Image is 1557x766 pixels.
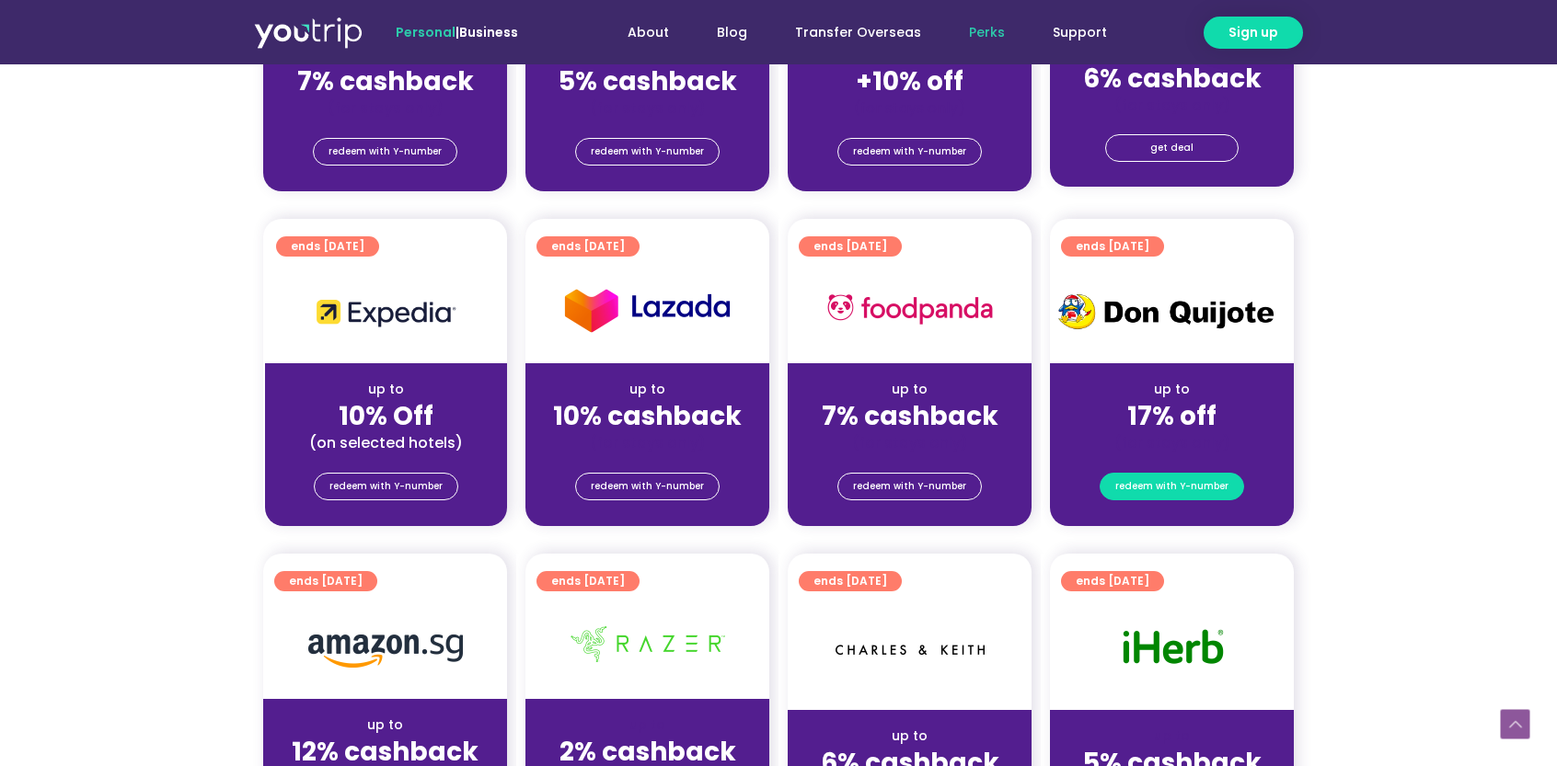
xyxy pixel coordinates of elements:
[802,433,1017,452] div: (for stays only)
[591,139,704,165] span: redeem with Y-number
[1065,96,1279,115] div: (for stays only)
[1127,398,1217,434] strong: 17% off
[1100,473,1244,500] a: redeem with Y-number
[339,398,433,434] strong: 10% Off
[837,473,982,500] a: redeem with Y-number
[540,715,755,735] div: up to
[540,98,755,118] div: (for stays only)
[396,23,456,41] span: Personal
[280,433,492,452] div: (on selected hotels)
[853,139,966,165] span: redeem with Y-number
[291,236,364,257] span: ends [DATE]
[536,571,640,591] a: ends [DATE]
[771,16,945,50] a: Transfer Overseas
[575,138,720,166] a: redeem with Y-number
[813,236,887,257] span: ends [DATE]
[313,138,457,166] a: redeem with Y-number
[591,474,704,499] span: redeem with Y-number
[1076,236,1149,257] span: ends [DATE]
[568,16,1131,50] nav: Menu
[799,236,902,257] a: ends [DATE]
[551,236,625,257] span: ends [DATE]
[278,98,492,118] div: (for stays only)
[1065,433,1279,452] div: (for stays only)
[1076,571,1149,591] span: ends [DATE]
[553,398,742,434] strong: 10% cashback
[274,571,377,591] a: ends [DATE]
[1105,134,1239,162] a: get deal
[329,139,442,165] span: redeem with Y-number
[813,571,887,591] span: ends [DATE]
[1115,474,1228,499] span: redeem with Y-number
[289,571,363,591] span: ends [DATE]
[945,16,1029,50] a: Perks
[540,380,755,399] div: up to
[575,473,720,500] a: redeem with Y-number
[853,474,966,499] span: redeem with Y-number
[1065,380,1279,399] div: up to
[1065,726,1279,746] div: up to
[1150,135,1194,161] span: get deal
[329,474,443,499] span: redeem with Y-number
[551,571,625,591] span: ends [DATE]
[799,571,902,591] a: ends [DATE]
[536,236,640,257] a: ends [DATE]
[297,63,474,99] strong: 7% cashback
[280,380,492,399] div: up to
[802,726,1017,746] div: up to
[856,63,963,99] strong: +10% off
[1029,16,1131,50] a: Support
[802,380,1017,399] div: up to
[559,63,737,99] strong: 5% cashback
[278,715,492,735] div: up to
[1083,61,1262,97] strong: 6% cashback
[396,23,518,41] span: |
[314,473,458,500] a: redeem with Y-number
[1204,17,1303,49] a: Sign up
[276,236,379,257] a: ends [DATE]
[693,16,771,50] a: Blog
[540,433,755,452] div: (for stays only)
[1228,23,1278,42] span: Sign up
[837,138,982,166] a: redeem with Y-number
[822,398,998,434] strong: 7% cashback
[1061,236,1164,257] a: ends [DATE]
[459,23,518,41] a: Business
[1061,571,1164,591] a: ends [DATE]
[802,98,1017,118] div: (for stays only)
[604,16,693,50] a: About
